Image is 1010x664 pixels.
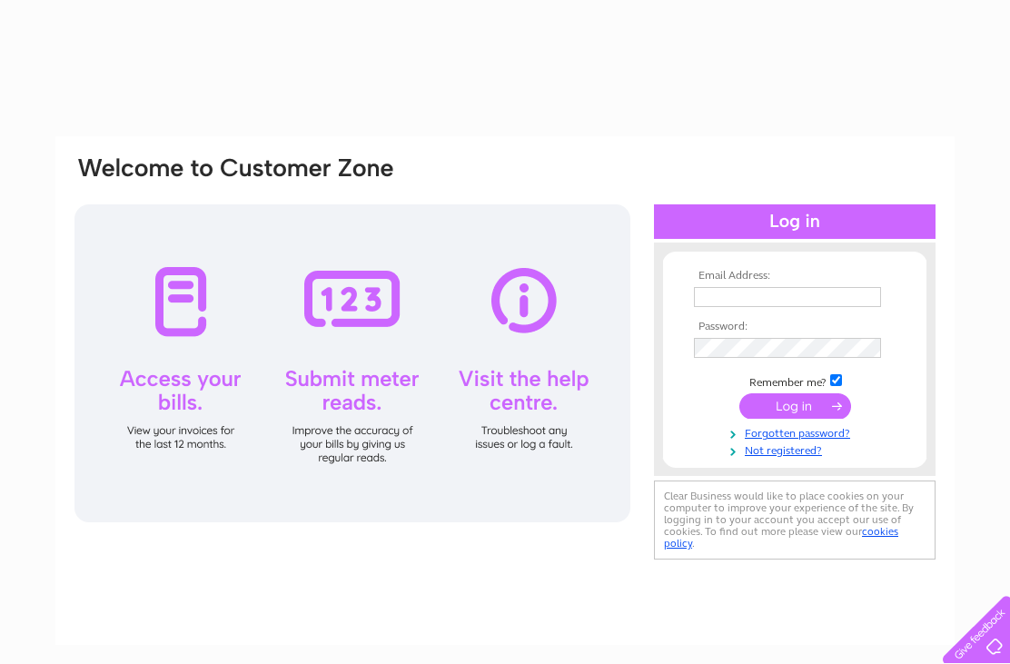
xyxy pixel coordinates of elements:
th: Email Address: [689,270,900,282]
a: Forgotten password? [694,423,900,441]
a: Not registered? [694,441,900,458]
div: Clear Business would like to place cookies on your computer to improve your experience of the sit... [654,481,936,560]
th: Password: [689,321,900,333]
input: Submit [739,393,851,419]
a: cookies policy [664,525,898,550]
td: Remember me? [689,372,900,390]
